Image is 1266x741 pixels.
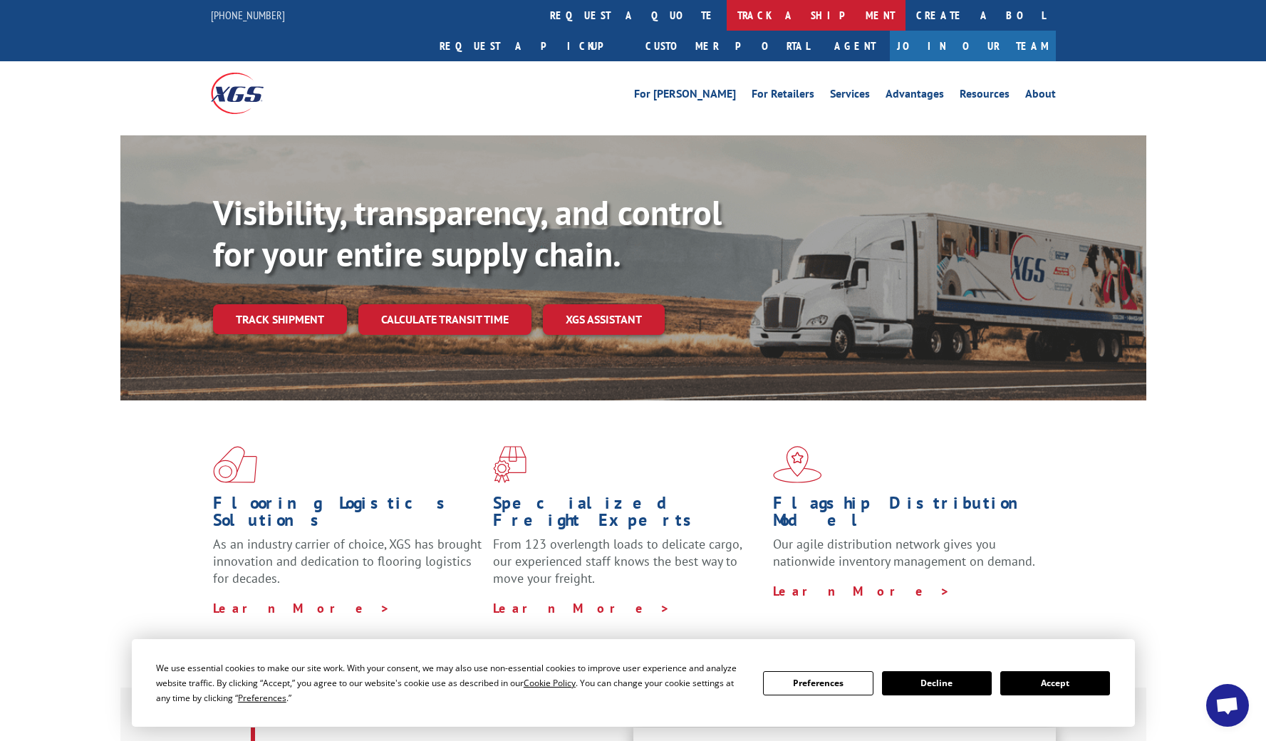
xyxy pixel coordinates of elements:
[493,446,526,483] img: xgs-icon-focused-on-flooring-red
[238,692,286,704] span: Preferences
[358,304,531,335] a: Calculate transit time
[493,536,762,599] p: From 123 overlength loads to delicate cargo, our experienced staff knows the best way to move you...
[213,600,390,616] a: Learn More >
[156,660,746,705] div: We use essential cookies to make our site work. With your consent, we may also use non-essential ...
[635,31,820,61] a: Customer Portal
[960,88,1010,104] a: Resources
[543,304,665,335] a: XGS ASSISTANT
[773,536,1035,569] span: Our agile distribution network gives you nationwide inventory management on demand.
[211,8,285,22] a: [PHONE_NUMBER]
[752,88,814,104] a: For Retailers
[213,536,482,586] span: As an industry carrier of choice, XGS has brought innovation and dedication to flooring logistics...
[213,494,482,536] h1: Flooring Logistics Solutions
[213,446,257,483] img: xgs-icon-total-supply-chain-intelligence-red
[1025,88,1056,104] a: About
[830,88,870,104] a: Services
[524,677,576,689] span: Cookie Policy
[1206,684,1249,727] div: Open chat
[820,31,890,61] a: Agent
[132,639,1135,727] div: Cookie Consent Prompt
[882,671,992,695] button: Decline
[213,190,722,276] b: Visibility, transparency, and control for your entire supply chain.
[773,494,1042,536] h1: Flagship Distribution Model
[1000,671,1110,695] button: Accept
[886,88,944,104] a: Advantages
[429,31,635,61] a: Request a pickup
[634,88,736,104] a: For [PERSON_NAME]
[213,304,347,334] a: Track shipment
[493,494,762,536] h1: Specialized Freight Experts
[773,446,822,483] img: xgs-icon-flagship-distribution-model-red
[890,31,1056,61] a: Join Our Team
[763,671,873,695] button: Preferences
[773,583,950,599] a: Learn More >
[493,600,670,616] a: Learn More >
